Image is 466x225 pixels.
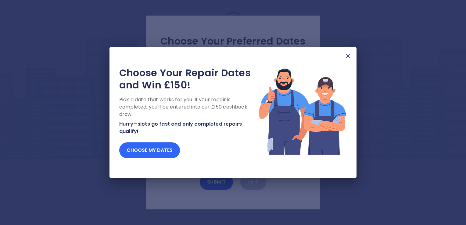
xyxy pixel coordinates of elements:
[119,142,180,158] button: Choose my dates
[344,52,352,60] img: X Mark
[258,67,347,156] img: Lottery
[119,96,258,118] p: Pick a date that works for you. If your repair is completed, you'll be entered into our £150 cash...
[119,120,258,135] p: Hurry—slots go fast and only completed repairs qualify!
[119,67,258,91] h2: Choose Your Repair Dates and Win £150!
